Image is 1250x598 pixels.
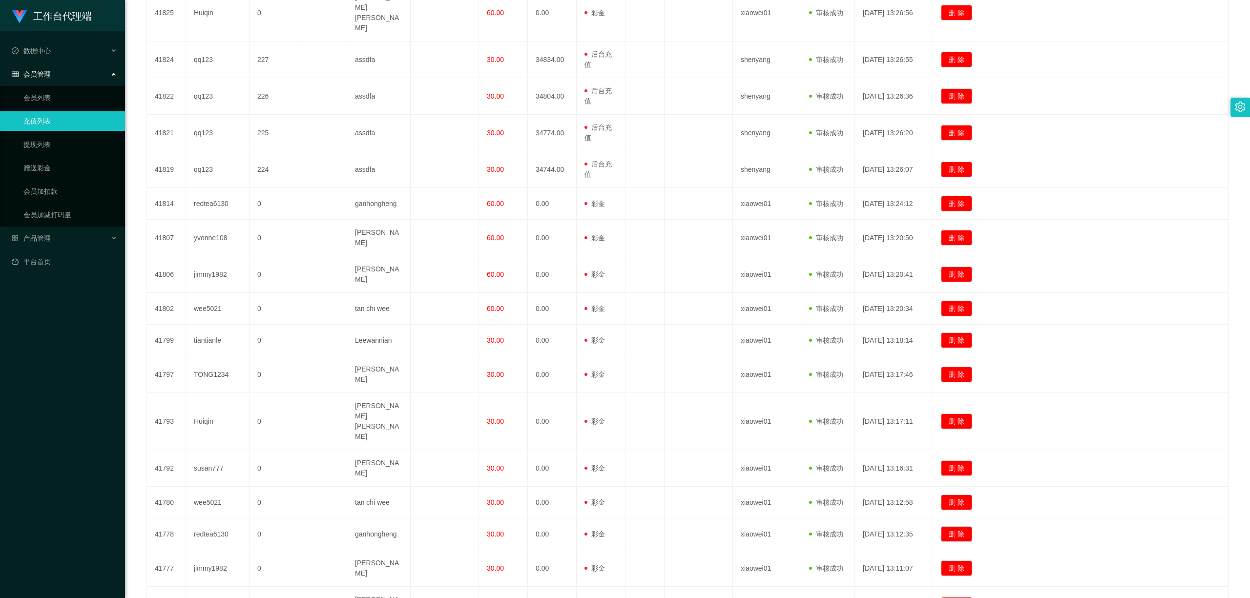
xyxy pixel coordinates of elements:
[584,417,605,425] span: 彩金
[528,293,577,325] td: 0.00
[528,450,577,487] td: 0.00
[733,41,801,78] td: shenyang
[186,487,250,518] td: wee5021
[186,356,250,393] td: TONG1234
[147,115,186,151] td: 41821
[147,256,186,293] td: 41806
[733,293,801,325] td: xiaowei01
[487,371,504,378] span: 30.00
[584,50,612,68] span: 后台充值
[584,564,605,572] span: 彩金
[487,9,504,17] span: 60.00
[186,393,250,450] td: Huiqin
[528,188,577,220] td: 0.00
[347,220,411,256] td: [PERSON_NAME]
[941,162,972,177] button: 删 除
[147,151,186,188] td: 41819
[250,188,298,220] td: 0
[809,498,843,506] span: 审核成功
[855,41,933,78] td: [DATE] 13:26:55
[941,526,972,542] button: 删 除
[733,518,801,550] td: xiaowei01
[347,487,411,518] td: tan chi wee
[347,41,411,78] td: assdfa
[584,305,605,312] span: 彩金
[809,371,843,378] span: 审核成功
[186,78,250,115] td: qq123
[23,111,117,131] a: 充值列表
[147,78,186,115] td: 41822
[186,450,250,487] td: susan777
[487,464,504,472] span: 30.00
[809,56,843,63] span: 审核成功
[250,393,298,450] td: 0
[733,115,801,151] td: shenyang
[487,200,504,207] span: 60.00
[12,47,19,54] i: 图标: check-circle-o
[487,530,504,538] span: 30.00
[250,450,298,487] td: 0
[733,550,801,587] td: xiaowei01
[855,450,933,487] td: [DATE] 13:16:31
[23,88,117,107] a: 会员列表
[733,151,801,188] td: shenyang
[347,325,411,356] td: Leewannian
[147,393,186,450] td: 41793
[528,393,577,450] td: 0.00
[528,41,577,78] td: 34834.00
[941,125,972,141] button: 删 除
[23,205,117,225] a: 会员加减打码量
[733,356,801,393] td: xiaowei01
[941,332,972,348] button: 删 除
[855,78,933,115] td: [DATE] 13:26:36
[528,487,577,518] td: 0.00
[584,498,605,506] span: 彩金
[855,356,933,393] td: [DATE] 13:17:46
[528,356,577,393] td: 0.00
[584,124,612,142] span: 后台充值
[347,550,411,587] td: [PERSON_NAME]
[941,5,972,21] button: 删 除
[12,235,19,242] i: 图标: appstore-o
[347,78,411,115] td: assdfa
[528,220,577,256] td: 0.00
[941,88,972,104] button: 删 除
[147,450,186,487] td: 41792
[147,188,186,220] td: 41814
[941,52,972,67] button: 删 除
[12,12,92,20] a: 工作台代理端
[250,518,298,550] td: 0
[186,256,250,293] td: jimmy1982
[12,71,19,78] i: 图标: table
[855,256,933,293] td: [DATE] 13:20:41
[855,518,933,550] td: [DATE] 13:12:35
[584,464,605,472] span: 彩金
[186,220,250,256] td: yvonne108
[809,530,843,538] span: 审核成功
[809,464,843,472] span: 审核成功
[855,393,933,450] td: [DATE] 13:17:11
[809,234,843,242] span: 审核成功
[250,78,298,115] td: 226
[487,270,504,278] span: 60.00
[12,10,27,23] img: logo.9652507e.png
[855,151,933,188] td: [DATE] 13:26:07
[487,165,504,173] span: 30.00
[584,530,605,538] span: 彩金
[733,220,801,256] td: xiaowei01
[941,367,972,382] button: 删 除
[147,356,186,393] td: 41797
[147,220,186,256] td: 41807
[584,160,612,178] span: 后台充值
[347,188,411,220] td: ganhongheng
[528,550,577,587] td: 0.00
[186,115,250,151] td: qq123
[855,220,933,256] td: [DATE] 13:20:50
[487,417,504,425] span: 30.00
[147,293,186,325] td: 41802
[733,78,801,115] td: shenyang
[487,564,504,572] span: 30.00
[250,325,298,356] td: 0
[250,356,298,393] td: 0
[186,325,250,356] td: tiantianle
